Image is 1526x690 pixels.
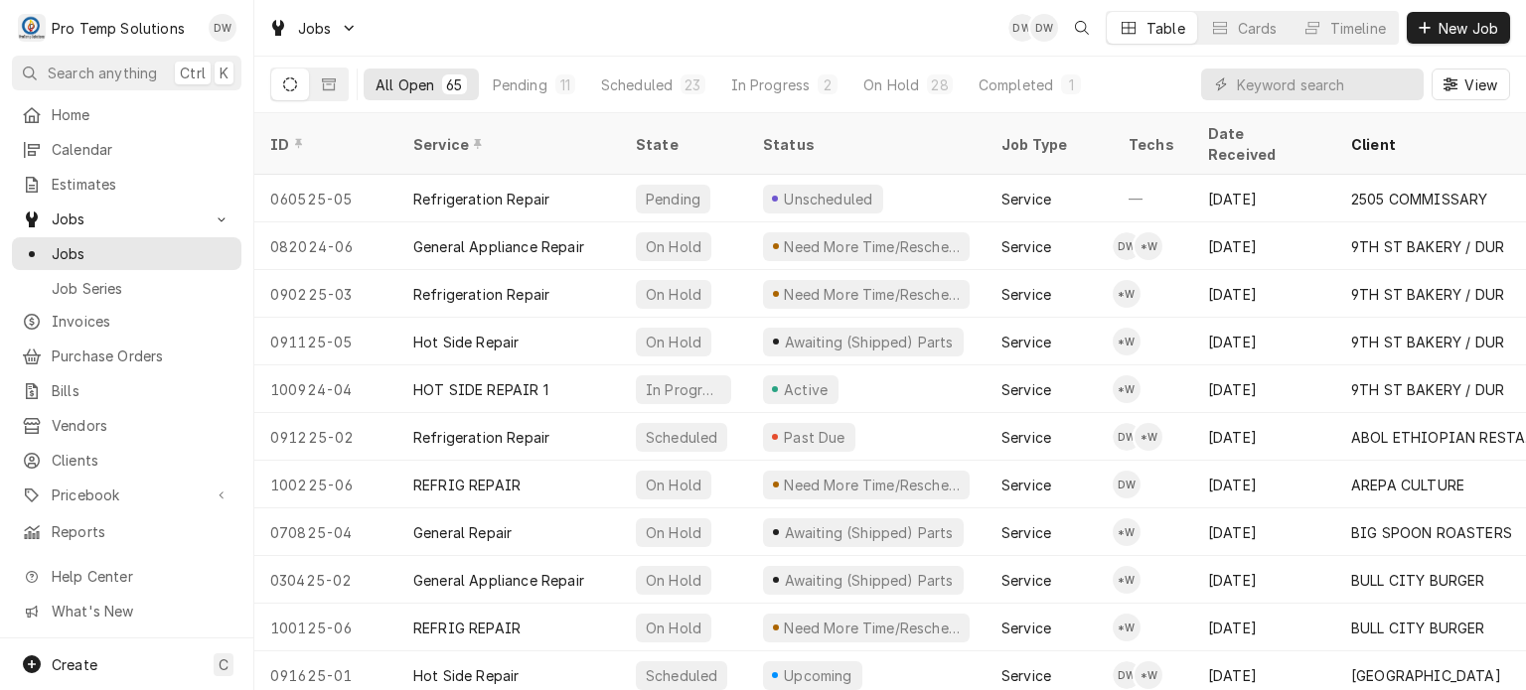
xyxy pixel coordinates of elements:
span: Jobs [52,243,231,264]
div: Service [1001,284,1051,305]
div: [DATE] [1192,556,1335,604]
div: DW [1113,661,1141,689]
div: DW [1008,14,1036,42]
div: DW [209,14,236,42]
button: New Job [1407,12,1510,44]
a: Bills [12,374,241,407]
div: Dakota Williams's Avatar [1113,471,1141,498]
div: Dakota Williams's Avatar [1113,423,1141,451]
div: Need More Time/Reschedule [782,284,962,305]
div: *Kevin Williams's Avatar [1113,566,1141,594]
span: View [1460,74,1501,95]
div: 9TH ST BAKERY / DUR [1351,236,1504,257]
div: Service [1001,379,1051,400]
div: 090225-03 [254,270,397,318]
div: 9TH ST BAKERY / DUR [1351,332,1504,352]
div: *Kevin Williams's Avatar [1135,661,1162,689]
div: [DATE] [1192,270,1335,318]
div: Need More Time/Reschedule [782,618,962,638]
a: Go to Pricebook [12,479,241,511]
div: On Hold [644,618,703,638]
span: Search anything [48,63,157,83]
div: Status [763,134,966,155]
span: New Job [1435,18,1502,39]
div: Date Received [1208,123,1315,165]
div: 11 [559,74,571,95]
div: Pro Temp Solutions [52,18,185,39]
span: Bills [52,380,231,401]
a: Go to Jobs [260,12,366,45]
div: Scheduled [644,427,719,448]
button: Search anythingCtrlK [12,56,241,90]
a: Reports [12,515,241,548]
div: *Kevin Williams's Avatar [1113,280,1141,308]
div: *Kevin Williams's Avatar [1113,614,1141,641]
div: AREPA CULTURE [1351,475,1464,495]
div: Service [1001,427,1051,448]
span: Jobs [298,18,332,39]
div: General Repair [413,522,512,543]
div: BULL CITY BURGER [1351,570,1485,591]
div: *Kevin Williams's Avatar [1135,423,1162,451]
div: Service [1001,332,1051,352]
div: Techs [1129,134,1176,155]
a: Go to Jobs [12,203,241,235]
span: Create [52,656,97,673]
a: Go to Help Center [12,560,241,593]
div: [DATE] [1192,461,1335,508]
div: [DATE] [1192,413,1335,461]
div: [GEOGRAPHIC_DATA] [1351,665,1501,686]
div: Service [1001,236,1051,257]
div: [DATE] [1192,318,1335,365]
div: On Hold [644,522,703,543]
span: Help Center [52,566,229,587]
div: General Appliance Repair [413,236,584,257]
div: Service [1001,570,1051,591]
span: Job Series [52,278,231,299]
div: [DATE] [1192,365,1335,413]
div: 1 [1065,74,1077,95]
div: In Progress [731,74,811,95]
div: 23 [685,74,700,95]
div: Refrigeration Repair [413,427,549,448]
div: *Kevin Williams's Avatar [1113,328,1141,355]
span: Home [52,104,231,125]
div: On Hold [644,332,703,352]
div: Service [1001,665,1051,686]
div: 100924-04 [254,365,397,413]
div: Hot Side Repair [413,665,519,686]
div: 65 [446,74,462,95]
div: *Kevin Williams's Avatar [1113,518,1141,546]
div: Upcoming [782,665,855,686]
div: On Hold [644,475,703,495]
div: Service [1001,475,1051,495]
div: P [18,14,46,42]
span: K [220,63,229,83]
div: Dana Williams's Avatar [209,14,236,42]
div: 2 [822,74,834,95]
div: DW [1113,423,1141,451]
div: 100225-06 [254,461,397,508]
div: DW [1113,471,1141,498]
div: — [1113,175,1192,222]
div: Table [1146,18,1185,39]
div: 070825-04 [254,508,397,556]
div: REFRIG REPAIR [413,475,521,495]
div: State [636,134,731,155]
div: DW [1113,232,1141,260]
span: C [219,654,229,675]
div: Need More Time/Reschedule [782,236,962,257]
div: Need More Time/Reschedule [782,475,962,495]
div: BULL CITY BURGER [1351,618,1485,638]
div: [DATE] [1192,604,1335,651]
a: Clients [12,444,241,477]
div: Cards [1238,18,1278,39]
div: On Hold [644,236,703,257]
div: On Hold [863,74,919,95]
div: Dana Williams's Avatar [1008,14,1036,42]
div: Scheduled [644,665,719,686]
div: Awaiting (Shipped) Parts [782,570,955,591]
div: Service [1001,189,1051,209]
div: Service [413,134,600,155]
div: [DATE] [1192,222,1335,270]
